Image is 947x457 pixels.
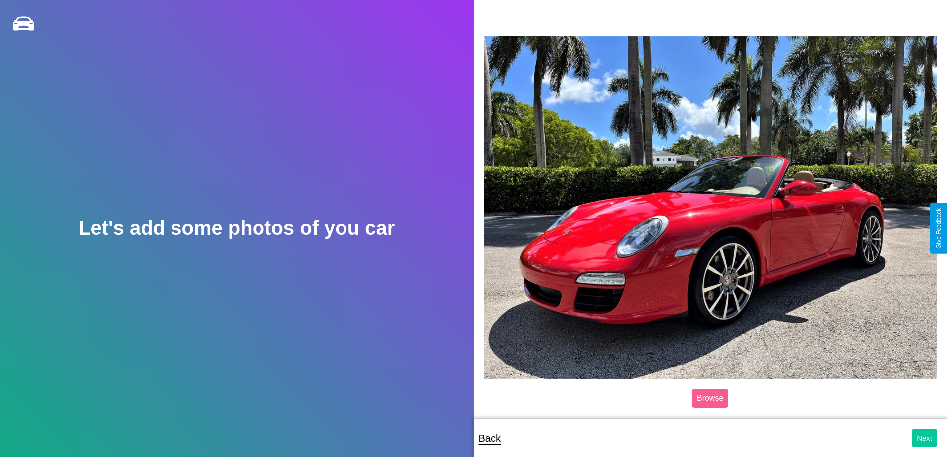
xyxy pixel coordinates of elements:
[479,429,501,447] p: Back
[935,208,942,249] div: Give Feedback
[692,389,728,408] label: Browse
[79,217,395,239] h2: Let's add some photos of you car
[484,36,938,378] img: posted
[912,429,937,447] button: Next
